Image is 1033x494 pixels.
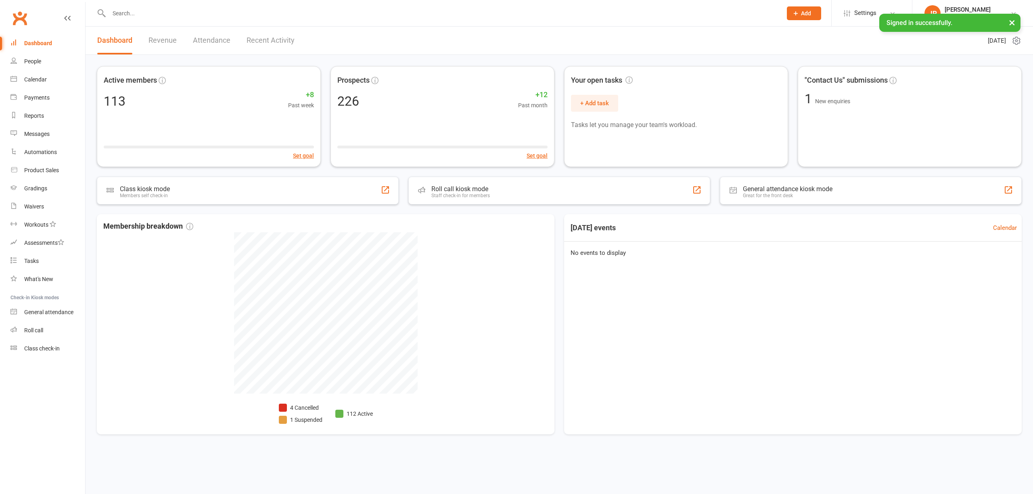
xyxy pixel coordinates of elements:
button: Set goal [293,151,314,160]
div: Automations [24,149,57,155]
div: Members self check-in [120,193,170,198]
h3: [DATE] events [564,221,622,235]
div: Dashboard [24,40,52,46]
a: Reports [10,107,85,125]
span: Add [801,10,811,17]
div: Class kiosk mode [120,185,170,193]
span: 1 [805,91,815,106]
span: [DATE] [988,36,1006,46]
div: People [24,58,41,65]
a: General attendance kiosk mode [10,303,85,321]
div: Reports [24,113,44,119]
div: Great for the front desk [743,193,832,198]
a: Revenue [148,27,177,54]
a: Attendance [193,27,230,54]
div: Payments [24,94,50,101]
a: People [10,52,85,71]
a: Dashboard [10,34,85,52]
li: 4 Cancelled [279,403,322,412]
div: Tasks [24,258,39,264]
span: "Contact Us" submissions [805,75,888,86]
div: What's New [24,276,53,282]
button: + Add task [571,95,618,112]
div: General attendance [24,309,73,315]
a: Dashboard [97,27,132,54]
button: × [1005,14,1019,31]
a: Assessments [10,234,85,252]
a: Tasks [10,252,85,270]
div: Class check-in [24,345,60,352]
div: 113 [104,95,125,108]
div: JP [924,5,941,21]
p: Tasks let you manage your team's workload. [571,120,781,130]
a: Calendar [993,223,1017,233]
a: Gradings [10,179,85,198]
a: Product Sales [10,161,85,179]
a: Roll call [10,321,85,340]
span: Past month [518,101,548,110]
a: Messages [10,125,85,143]
div: Workouts [24,221,48,228]
button: Set goal [527,151,548,160]
div: Staff check-in for members [431,193,490,198]
div: General attendance kiosk mode [743,185,832,193]
span: Signed in successfully. [887,19,952,27]
div: Assessments [24,240,64,246]
div: Roll call kiosk mode [431,185,490,193]
a: Calendar [10,71,85,89]
li: 1 Suspended [279,415,322,424]
div: 226 [337,95,359,108]
div: Platinum Jiu Jitsu [945,13,991,21]
a: Payments [10,89,85,107]
div: Product Sales [24,167,59,173]
div: Calendar [24,76,47,83]
span: Membership breakdown [103,221,193,232]
div: Waivers [24,203,44,210]
div: Messages [24,131,50,137]
div: Gradings [24,185,47,192]
span: Settings [854,4,876,22]
span: Your open tasks [571,75,633,86]
div: No events to display [561,242,1025,264]
input: Search... [107,8,776,19]
span: Prospects [337,75,370,86]
span: Past week [288,101,314,110]
a: Class kiosk mode [10,340,85,358]
span: New enquiries [815,98,850,104]
span: Active members [104,75,157,86]
button: Add [787,6,821,20]
span: +8 [288,89,314,101]
div: [PERSON_NAME] [945,6,991,13]
a: What's New [10,270,85,288]
div: Roll call [24,327,43,334]
li: 112 Active [335,409,373,418]
a: Recent Activity [247,27,295,54]
a: Workouts [10,216,85,234]
a: Automations [10,143,85,161]
span: +12 [518,89,548,101]
a: Waivers [10,198,85,216]
a: Clubworx [10,8,30,28]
